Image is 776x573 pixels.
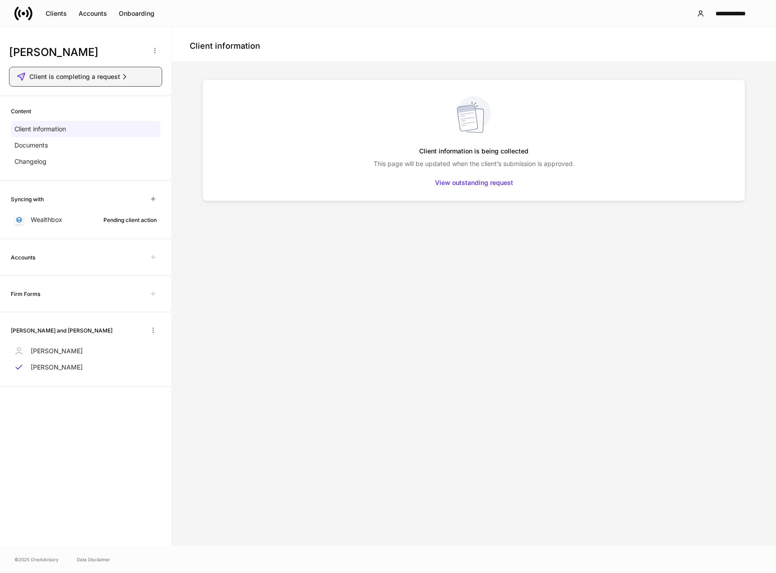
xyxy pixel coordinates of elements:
span: Client is completing a request [29,72,120,81]
a: Documents [11,137,160,153]
span: Unavailable with outstanding requests for information [146,286,160,301]
p: [PERSON_NAME] [31,347,83,356]
p: This page will be updated when the client’s submission is approved. [374,159,575,168]
p: Client information [14,125,66,134]
h4: Client information [190,41,260,51]
p: Documents [14,141,48,150]
button: Accounts [73,6,113,21]
button: View outstanding request [429,176,519,190]
button: Client is completing a request [9,67,162,87]
div: Pending client action [103,216,157,224]
a: [PERSON_NAME] [11,359,160,375]
span: Unavailable with outstanding requests for information [146,250,160,264]
a: Client information [11,121,160,137]
h6: Firm Forms [11,290,40,298]
p: Wealthbox [31,215,62,224]
a: [PERSON_NAME] [11,343,160,359]
p: Changelog [14,157,47,166]
div: View outstanding request [435,178,513,187]
h6: Syncing with [11,195,44,203]
a: Changelog [11,153,160,170]
p: [PERSON_NAME] [31,363,83,372]
button: Clients [40,6,73,21]
span: © 2025 OneAdvisory [14,556,59,563]
a: WealthboxPending client action [11,212,160,228]
h6: [PERSON_NAME] and [PERSON_NAME] [11,326,112,335]
a: Data Disclaimer [77,556,110,563]
h6: Content [11,107,31,116]
h5: Client information is being collected [419,143,528,159]
h3: [PERSON_NAME] [9,45,144,60]
div: Clients [46,9,67,18]
div: Onboarding [119,9,154,18]
h6: Accounts [11,253,35,262]
div: Accounts [79,9,107,18]
button: Onboarding [113,6,160,21]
